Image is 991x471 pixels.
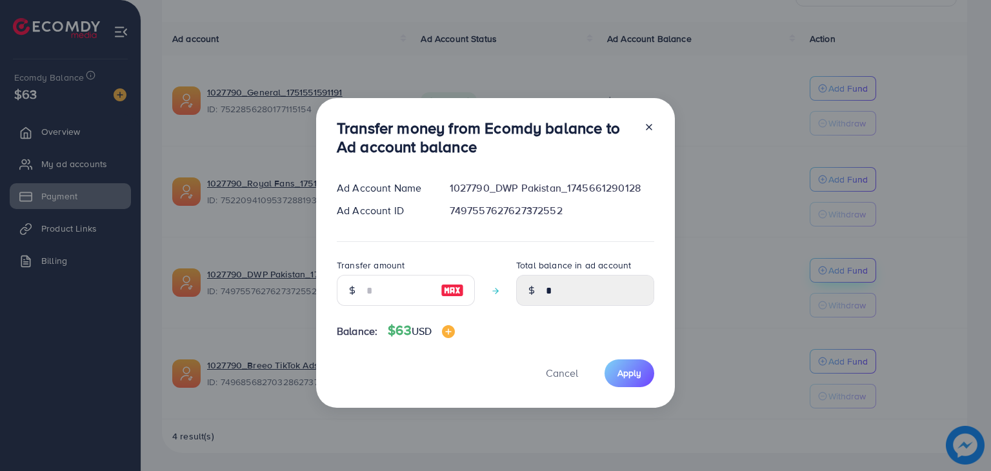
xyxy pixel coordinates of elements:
[441,283,464,298] img: image
[337,324,377,339] span: Balance:
[388,323,455,339] h4: $63
[546,366,578,380] span: Cancel
[439,181,665,195] div: 1027790_DWP Pakistan_1745661290128
[516,259,631,272] label: Total balance in ad account
[530,359,594,387] button: Cancel
[617,366,641,379] span: Apply
[326,181,439,195] div: Ad Account Name
[412,324,432,338] span: USD
[439,203,665,218] div: 7497557627627372552
[337,119,634,156] h3: Transfer money from Ecomdy balance to Ad account balance
[605,359,654,387] button: Apply
[442,325,455,338] img: image
[326,203,439,218] div: Ad Account ID
[337,259,405,272] label: Transfer amount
